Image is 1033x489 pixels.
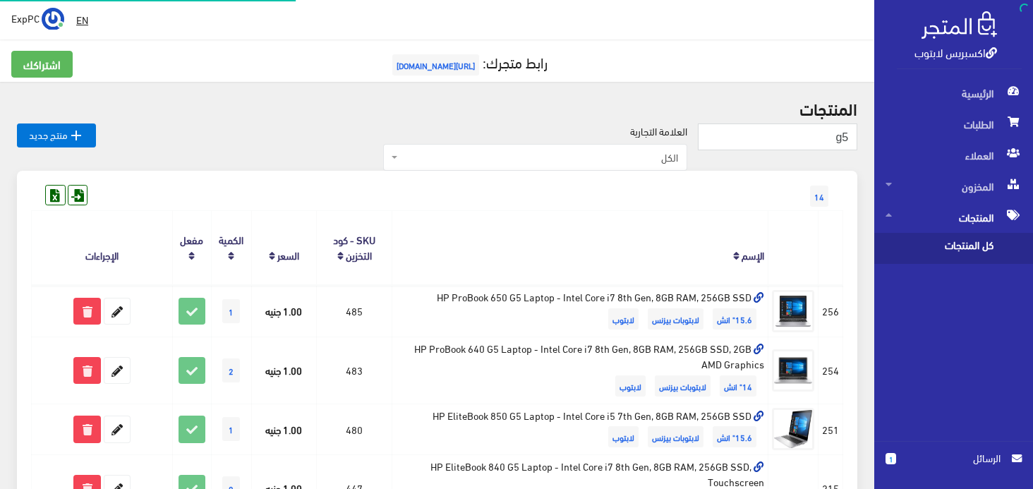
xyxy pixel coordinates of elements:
[222,358,240,382] span: 2
[720,375,756,397] span: 14" انش
[886,202,1022,233] span: المنتجات
[317,404,392,455] td: 480
[317,285,392,337] td: 485
[818,285,843,337] td: 256
[333,229,375,265] a: SKU - كود التخزين
[251,404,317,455] td: 1.00 جنيه
[886,140,1022,171] span: العملاء
[219,229,243,249] a: الكمية
[874,109,1033,140] a: الطلبات
[698,123,857,150] input: بحث...
[392,54,479,76] span: [URL][DOMAIN_NAME]
[886,450,1022,481] a: 1 الرسائل
[392,404,768,455] td: HP EliteBook 850 G5 Laptop - Intel Core i5 7th Gen, 8GB RAM, 256GB SSD
[42,8,64,30] img: ...
[11,51,73,78] a: اشتراكك
[17,99,857,117] h2: المنتجات
[630,123,687,139] label: العلامة التجارية
[17,123,96,147] a: منتج جديد
[655,375,711,397] span: لابتوبات بيزنس
[608,426,639,447] span: لابتوب
[68,127,85,144] i: 
[608,308,639,330] span: لابتوب
[648,308,703,330] span: لابتوبات بيزنس
[886,233,993,264] span: كل المنتجات
[32,211,173,285] th: الإجراءات
[401,150,678,164] span: الكل
[874,78,1033,109] a: الرئيسية
[222,417,240,441] span: 1
[886,453,896,464] span: 1
[180,229,203,249] a: مفعل
[389,49,548,75] a: رابط متجرك:[URL][DOMAIN_NAME]
[886,171,1022,202] span: المخزون
[615,375,646,397] span: لابتوب
[392,337,768,404] td: HP ProBook 640 G5 Laptop - Intel Core i7 8th Gen, 8GB RAM, 256GB SSD, 2GB AMD Graphics
[277,245,299,265] a: السعر
[251,337,317,404] td: 1.00 جنيه
[11,9,40,27] span: ExpPC
[11,7,64,30] a: ... ExpPC
[874,171,1033,202] a: المخزون
[922,11,997,39] img: .
[772,349,814,392] img: hp-probook-640-g5-laptop-intel-core-i7-8th-gen-8gb-ram-256gb-ssd-2gb-amd-graphics.jpg
[874,233,1033,264] a: كل المنتجات
[886,109,1022,140] span: الطلبات
[742,245,764,265] a: الإسم
[818,404,843,455] td: 251
[713,426,756,447] span: 15.6" انش
[874,202,1033,233] a: المنتجات
[713,308,756,330] span: 15.6" انش
[810,186,828,207] span: 14
[76,11,88,28] u: EN
[874,140,1033,171] a: العملاء
[383,144,687,171] span: الكل
[818,337,843,404] td: 254
[907,450,1001,466] span: الرسائل
[71,7,94,32] a: EN
[392,285,768,337] td: HP ProBook 650 G5 Laptop - Intel Core i7 8th Gen, 8GB RAM, 256GB SSD
[648,426,703,447] span: لابتوبات بيزنس
[317,337,392,404] td: 483
[886,78,1022,109] span: الرئيسية
[251,285,317,337] td: 1.00 جنيه
[772,290,814,332] img: hp-probook-650-g5-laptop-intel-core-i7-8th-gen-8gb-ram-256gb-ssd.jpg
[914,42,997,62] a: اكسبريس لابتوب
[222,299,240,323] span: 1
[772,408,814,450] img: hp-elitebook-850-g5-laptop-intel-core-i5-7th-gen-8gb-ram-256gb-ssd.jpg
